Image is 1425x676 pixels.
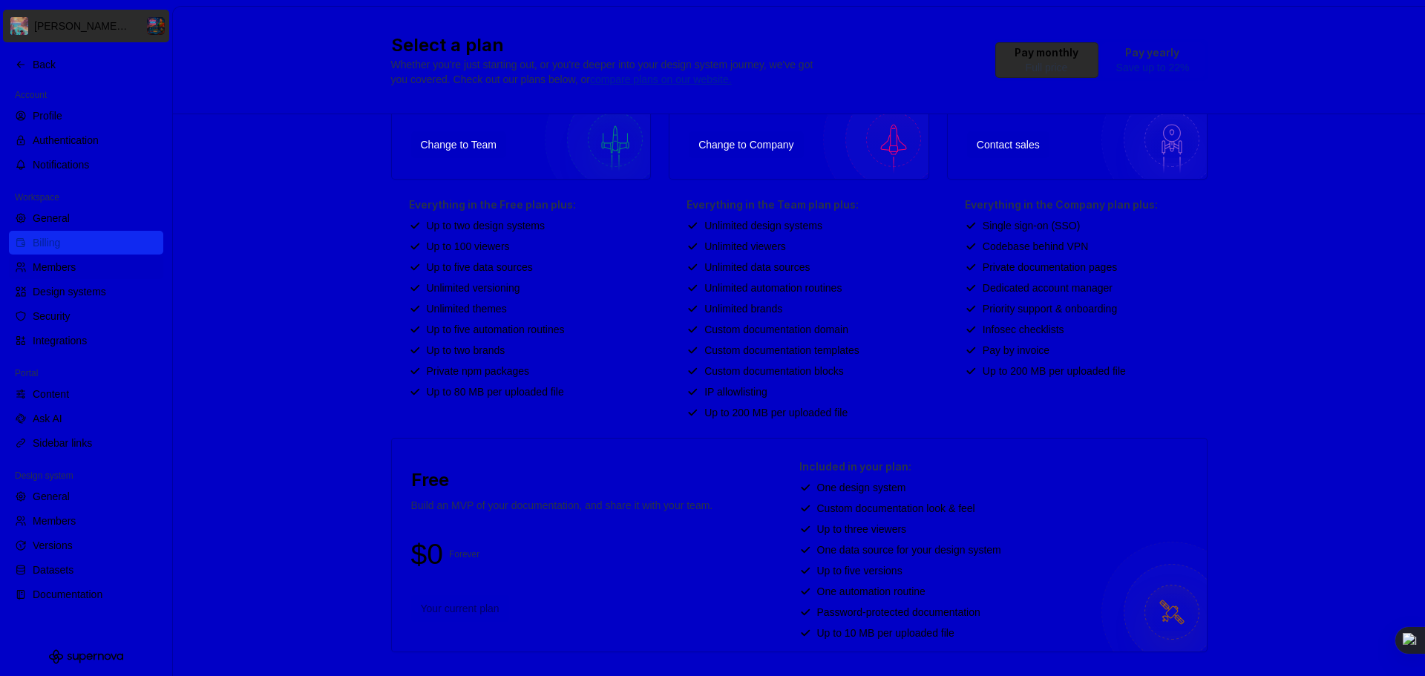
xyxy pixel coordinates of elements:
[704,218,822,233] p: Unlimited design systems
[9,104,163,128] a: Profile
[983,364,1126,378] p: Up to 200 MB per uploaded file
[983,322,1064,337] p: Infosec checklists
[33,211,157,226] div: General
[9,534,163,557] a: Versions
[33,411,157,426] div: Ask AI
[704,280,842,295] p: Unlimited automation routines
[33,108,157,123] div: Profile
[704,239,786,254] p: Unlimited viewers
[33,133,157,148] div: Authentication
[9,485,163,508] a: General
[9,558,163,582] a: Datasets
[9,53,163,76] a: Back
[391,33,974,57] h2: Select a plan
[33,387,157,401] div: Content
[983,301,1117,316] p: Priority support & onboarding
[449,548,479,560] p: Forever
[3,10,169,42] button: [PERSON_NAME]'s Twisted UniverseMalcolm Lee
[704,364,844,378] p: Custom documentation blocks
[427,343,505,358] p: Up to two brands
[33,235,157,250] div: Billing
[689,131,803,158] button: Change to Company
[1101,42,1205,78] button: Pay yearlySave up to 22%
[698,137,793,152] span: Change to Company
[704,343,859,358] p: Custom documentation templates
[33,260,157,275] div: Members
[1015,45,1078,60] p: Pay monthly
[965,197,1208,212] p: Everything in the Company plan plus:
[421,137,497,152] span: Change to Team
[817,542,1001,557] p: One data source for your design system
[817,501,975,516] p: Custom documentation look & feel
[817,605,980,620] p: Password-protected documentation
[33,333,157,348] div: Integrations
[817,480,906,495] p: One design system
[427,364,530,378] p: Private npm packages
[983,343,1049,358] p: Pay by invoice
[33,562,157,577] div: Datasets
[33,489,157,504] div: General
[409,197,652,212] p: Everything in the Free plan plus:
[1116,45,1190,60] p: Pay yearly
[704,260,810,275] p: Unlimited data sources
[9,206,163,230] a: General
[49,649,123,664] svg: Supernova Logo
[687,197,929,212] p: Everything in the Team plan plus:
[427,384,564,399] p: Up to 80 MB per uploaded file
[704,405,848,420] p: Up to 200 MB per uploaded file
[427,301,507,316] p: Unlimited themes
[33,436,157,450] div: Sidebar links
[9,153,163,177] a: Notifications
[9,304,163,328] a: Security
[33,538,157,553] div: Versions
[33,57,157,72] div: Back
[817,626,954,640] p: Up to 10 MB per uploaded file
[9,188,65,206] div: Workspace
[427,260,533,275] p: Up to five data sources
[967,131,1049,158] button: Contact sales
[817,522,907,536] p: Up to three viewers
[9,231,163,255] a: Billing
[411,131,506,158] button: Change to Team
[147,17,165,35] img: Malcolm Lee
[817,563,902,578] p: Up to five versions
[391,57,822,87] div: Whether you're just starting out, or you're deeper into your design system journey, we've got you...
[411,498,713,513] p: Build an MVP of your documentation, and share it with your team.
[704,384,767,399] p: IP allowlisting
[1015,60,1078,75] p: Full price
[9,329,163,352] a: Integrations
[33,157,157,172] div: Notifications
[704,322,848,337] p: Custom documentation domain
[9,128,163,152] a: Authentication
[1116,60,1190,75] p: Save up to 22%
[983,239,1088,254] p: Codebase behind VPN
[411,468,449,492] p: Free
[33,309,157,324] div: Security
[9,280,163,303] a: Design systems
[9,382,163,406] a: Content
[411,545,443,563] p: $0
[10,17,28,35] img: 275e3290-e2d7-4bcc-be6f-17cca7e2d489.png
[977,137,1040,152] span: Contact sales
[983,280,1113,295] p: Dedicated account manager
[983,218,1081,233] p: Single sign-on (SSO)
[427,218,546,233] p: Up to two design systems
[427,239,510,254] p: Up to 100 viewers
[9,86,53,104] div: Account
[9,583,163,606] a: Documentation
[704,301,782,316] p: Unlimited brands
[817,584,926,599] p: One automation routine
[9,255,163,279] a: Members
[33,284,157,299] div: Design systems
[33,513,157,528] div: Members
[9,431,163,455] a: Sidebar links
[34,19,129,33] div: [PERSON_NAME]'s Twisted Universe
[9,467,79,485] div: Design system
[427,280,520,295] p: Unlimited versioning
[995,42,1098,78] button: Pay monthlyFull price
[983,260,1117,275] p: Private documentation pages
[427,322,565,337] p: Up to five automation routines
[590,72,732,87] div: compare plans on our website.
[9,509,163,533] a: Members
